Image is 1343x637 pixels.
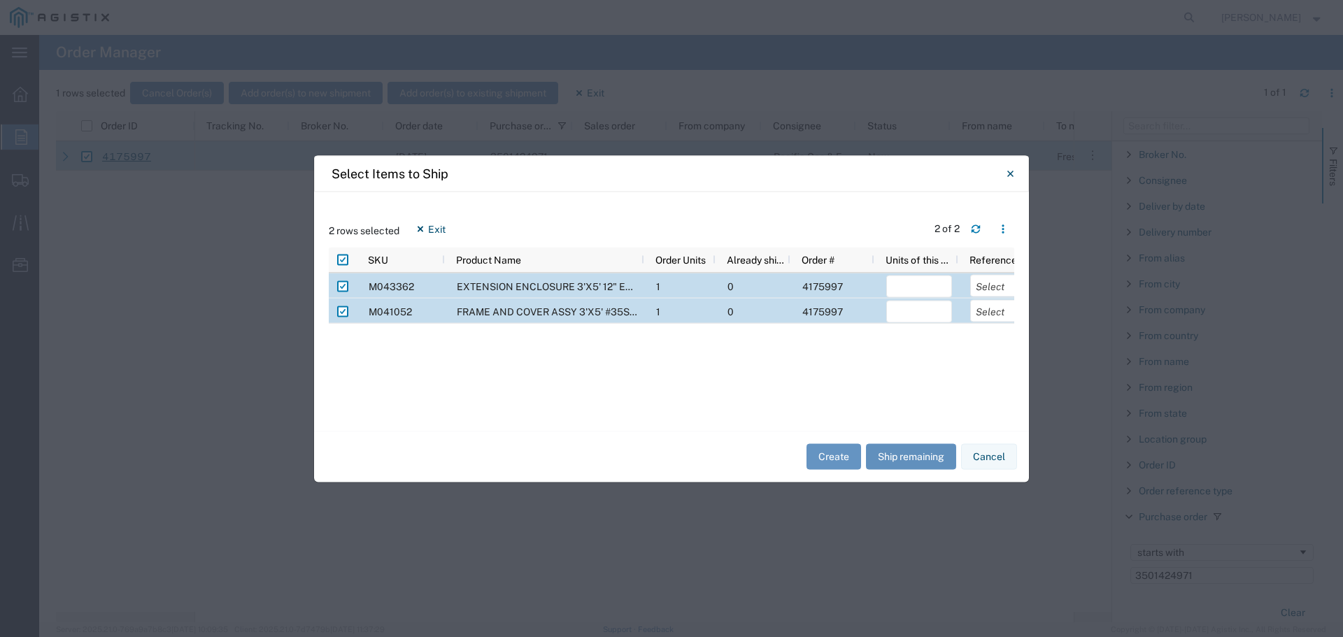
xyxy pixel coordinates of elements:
[457,306,670,317] span: FRAME AND COVER ASSY 3'X5' #35SBDSW20
[806,444,861,470] button: Create
[802,280,843,292] span: 4175997
[996,159,1024,187] button: Close
[332,164,448,183] h4: Select Items to Ship
[727,254,785,265] span: Already shipped
[802,254,834,265] span: Order #
[935,222,960,236] div: 2 of 2
[369,280,414,292] span: M043362
[457,280,676,292] span: EXTENSION ENCLOSURE 3'X5' 12" EXTENSION
[456,254,521,265] span: Product Name
[404,217,457,240] button: Exit
[965,217,987,240] button: Refresh table
[656,306,660,317] span: 1
[969,254,1017,265] span: Reference
[961,444,1017,470] button: Cancel
[866,444,956,470] button: Ship remaining
[655,254,706,265] span: Order Units
[727,306,734,317] span: 0
[656,280,660,292] span: 1
[368,254,388,265] span: SKU
[886,254,953,265] span: Units of this shipment
[329,223,399,238] span: 2 rows selected
[727,280,734,292] span: 0
[369,306,412,317] span: M041052
[802,306,843,317] span: 4175997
